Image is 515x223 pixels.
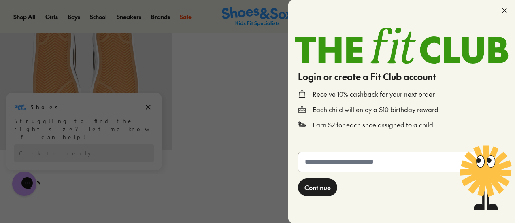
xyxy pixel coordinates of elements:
[295,28,509,64] img: TheFitClub_Landscape_2a1d24fe-98f1-4588-97ac-f3657bedce49.svg
[313,90,435,99] p: Receive 10% cashback for your next order
[14,9,27,22] img: Shoes logo
[4,3,28,27] button: Close gorgias live chat
[298,70,505,83] h4: Login or create a Fit Club account
[313,105,438,114] p: Each child will enjoy a $10 birthday reward
[298,178,337,196] button: Continue
[30,12,62,20] h3: Shoes
[143,10,154,21] button: Dismiss campaign
[14,25,154,50] div: Struggling to find the right size? Let me know if I can help!
[313,121,433,130] p: Earn $2 for each shoe assigned to a child
[14,53,154,71] div: Reply to the campaigns
[6,1,162,79] div: Campaign message
[304,183,331,192] span: Continue
[6,9,162,50] div: Message from Shoes. Struggling to find the right size? Let me know if I can help!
